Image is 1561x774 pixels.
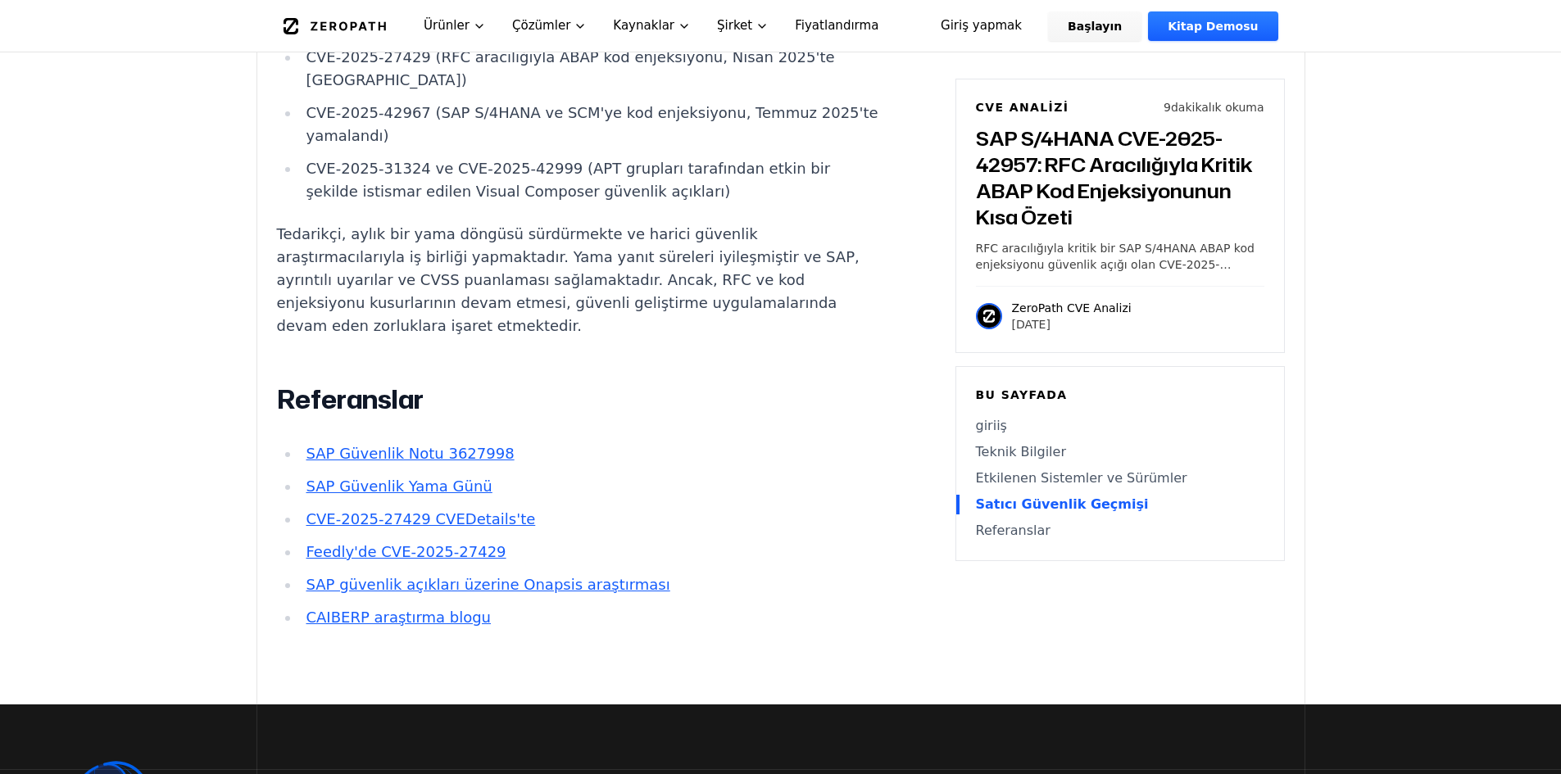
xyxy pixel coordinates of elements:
[976,101,1069,114] font: CVE Analizi
[1168,20,1258,33] font: Kitap Demosu
[306,609,491,626] a: CAIBERP araştırma blogu
[976,523,1050,538] font: Referanslar
[424,18,470,33] font: Ürünler
[277,225,860,334] font: Tedarikçi, aylık bir yama döngüsü sürdürmekte ve harici güvenlik araştırmacılarıyla iş birliği ya...
[941,18,1022,33] font: Giriş yapmak
[921,11,1041,41] a: Giriş yapmak
[306,48,834,88] font: CVE-2025-27429 (RFC aracılığıyla ABAP kod enjeksiyonu, Nisan 2025'te [GEOGRAPHIC_DATA])
[306,510,535,527] a: CVE-2025-27429 CVEDetails'te
[1148,11,1277,41] a: Kitap Demosu
[976,444,1066,459] font: Teknik Bilgiler
[976,470,1187,486] font: Etkilenen Sistemler ve Sürümler
[306,445,514,462] a: SAP Güvenlik Notu 3627998
[976,496,1149,512] font: Satıcı Güvenlik Geçmişi
[976,303,1002,329] img: ZeroPath CVE Analizi
[1164,101,1171,114] font: 9
[306,543,506,560] a: Feedly'de CVE-2025-27429
[1012,318,1050,331] font: [DATE]
[717,18,752,33] font: Şirket
[1068,20,1122,33] font: Başlayın
[1012,301,1132,315] font: ZeroPath CVE Analizi
[306,576,669,593] a: SAP güvenlik açıkları üzerine Onapsis araştırması
[613,18,674,33] font: Kaynaklar
[512,18,570,33] font: Çözümler
[976,495,1264,514] a: Satıcı Güvenlik Geçmişi
[976,242,1255,337] font: RFC aracılığıyla kritik bir SAP S/4HANA ABAP kod enjeksiyonu güvenlik açığı olan CVE-2025-42957'n...
[795,18,878,33] font: Fiyatlandırma
[976,388,1068,401] font: Bu sayfada
[976,521,1264,541] a: Referanslar
[1048,11,1141,41] a: Başlayın
[976,124,1253,231] font: SAP S/4HANA CVE-2025-42957: RFC Aracılığıyla Kritik ABAP Kod Enjeksiyonunun Kısa Özeti
[306,478,492,495] a: SAP Güvenlik Yama Günü
[306,104,878,144] font: CVE-2025-42967 (SAP S/4HANA ve SCM'ye kod enjeksiyonu, Temmuz 2025'te yamalandı)
[976,442,1264,462] a: Teknik Bilgiler
[1171,101,1264,114] font: dakikalık okuma
[277,382,424,417] font: Referanslar
[976,418,1007,433] font: giriiş
[976,468,1264,488] a: Etkilenen Sistemler ve Sürümler
[306,160,830,200] font: CVE-2025-31324 ve CVE-2025-42999 (APT grupları tarafından etkin bir şekilde istismar edilen Visua...
[976,416,1264,436] a: giriiş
